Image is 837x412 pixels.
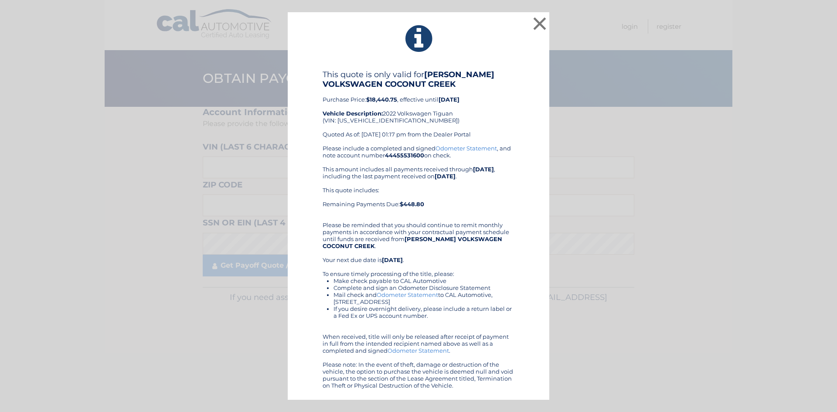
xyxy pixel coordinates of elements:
b: [DATE] [382,256,403,263]
a: Odometer Statement [436,145,497,152]
div: Purchase Price: , effective until 2022 Volkswagen Tiguan (VIN: [US_VEHICLE_IDENTIFICATION_NUMBER]... [323,70,514,145]
li: If you desire overnight delivery, please include a return label or a Fed Ex or UPS account number. [333,305,514,319]
b: [DATE] [473,166,494,173]
li: Complete and sign an Odometer Disclosure Statement [333,284,514,291]
button: × [531,15,548,32]
div: This quote includes: Remaining Payments Due: [323,187,514,215]
b: [DATE] [439,96,459,103]
div: Please include a completed and signed , and note account number on check. This amount includes al... [323,145,514,389]
a: Odometer Statement [377,291,438,298]
b: $448.80 [400,201,424,208]
li: Mail check and to CAL Automotive, [STREET_ADDRESS] [333,291,514,305]
b: 44455531600 [385,152,424,159]
b: [PERSON_NAME] VOLKSWAGEN COCONUT CREEK [323,235,502,249]
b: $18,440.75 [366,96,397,103]
b: [PERSON_NAME] VOLKSWAGEN COCONUT CREEK [323,70,494,89]
b: [DATE] [435,173,456,180]
a: Odometer Statement [388,347,449,354]
h4: This quote is only valid for [323,70,514,89]
strong: Vehicle Description: [323,110,383,117]
li: Make check payable to CAL Automotive [333,277,514,284]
